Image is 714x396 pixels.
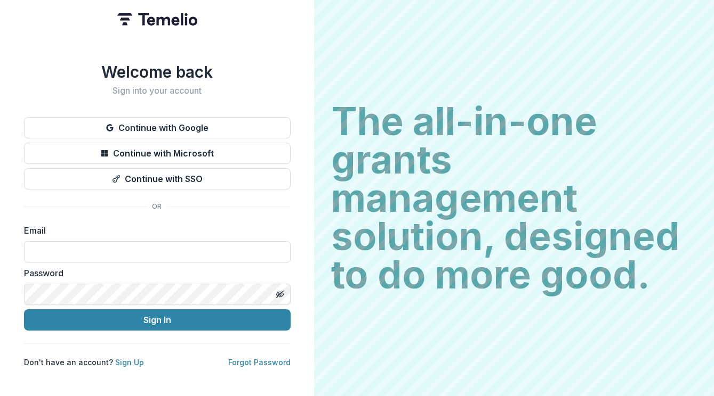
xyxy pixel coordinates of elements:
[24,309,291,331] button: Sign In
[24,62,291,81] h1: Welcome back
[24,117,291,138] button: Continue with Google
[24,267,284,279] label: Password
[115,358,144,367] a: Sign Up
[24,86,291,96] h2: Sign into your account
[271,286,288,303] button: Toggle password visibility
[24,224,284,237] label: Email
[117,13,197,26] img: Temelio
[24,168,291,189] button: Continue with SSO
[24,357,144,368] p: Don't have an account?
[24,143,291,164] button: Continue with Microsoft
[228,358,291,367] a: Forgot Password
